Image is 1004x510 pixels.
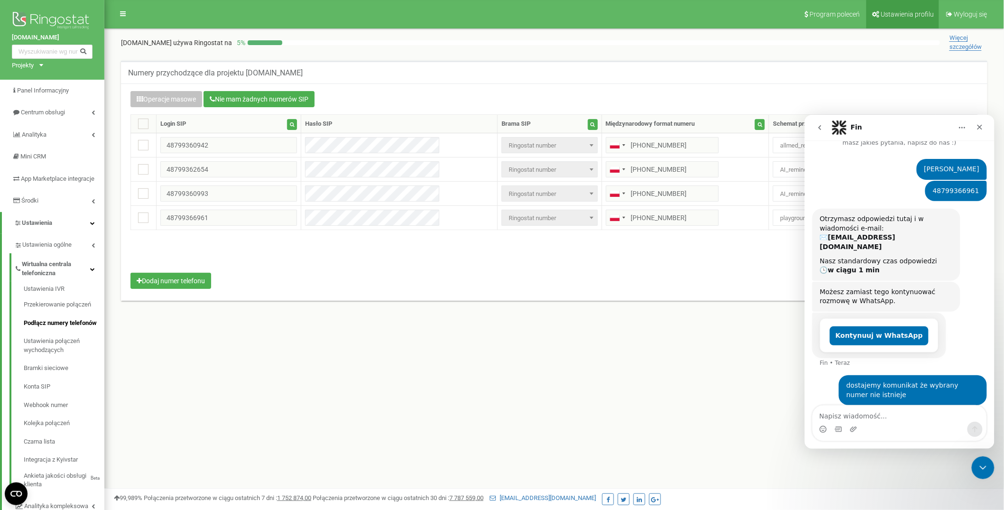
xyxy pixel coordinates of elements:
span: AI_reminder [773,161,931,177]
th: Hasło SIP [301,115,498,133]
iframe: Intercom live chat [805,115,995,449]
span: używa Ringostat na [173,39,232,46]
a: Webhook numer [24,396,104,415]
span: Mini CRM [20,153,46,160]
span: AI_reminder [773,185,931,202]
span: Ustawienia profilu [881,10,934,18]
input: Wyszukiwanie wg numeru [12,45,93,59]
u: 1 752 874,00 [277,494,311,501]
span: Ringostat number [502,185,598,202]
span: Połączenia przetworzone w ciągu ostatnich 30 dni : [313,494,483,501]
a: Przekierowanie połączeń [24,296,104,314]
a: Podłącz numery telefonów [24,314,104,333]
span: 99,989% [114,494,142,501]
span: Ringostat number [505,187,595,201]
u: 7 787 559,00 [449,494,483,501]
a: Integracja z Kyivstar [24,451,104,469]
a: Bramki sieciowe [24,359,104,378]
input: 512 345 678 [606,185,719,202]
div: Telephone country code [606,210,628,225]
span: Analityka [22,131,46,138]
a: Kolejka połączeń [24,414,104,433]
input: 512 345 678 [606,137,719,153]
div: Telephone country code [606,186,628,201]
span: Ringostat number [505,139,595,152]
span: Wyloguj się [954,10,987,18]
span: playground inbound [773,210,931,226]
img: Ringostat logo [12,9,93,33]
div: Login SIP [160,120,186,129]
input: 512 345 678 [606,210,719,226]
span: Panel Informacyjny [17,87,69,94]
a: [EMAIL_ADDRESS][DOMAIN_NAME] [490,494,596,501]
div: Schemat przekierowywania połączeń [773,120,875,129]
span: AI_reminder [776,163,928,176]
button: Open CMP widget [5,482,28,505]
span: Centrum obsługi [21,109,65,116]
a: Ustawienia połączeń wychodzących [24,332,104,359]
span: Ringostat number [502,161,598,177]
span: Środki [21,197,38,204]
p: [DOMAIN_NAME] [121,38,232,47]
a: Ustawienia ogólne [14,234,104,253]
a: [DOMAIN_NAME] [12,33,93,42]
span: Ustawienia ogólne [22,241,72,250]
h5: Numery przychodzące dla projektu [DOMAIN_NAME] [128,69,303,77]
div: Międzynarodowy format numeru [606,120,695,129]
span: App Marketplace integracje [21,175,94,182]
span: Ringostat number [502,210,598,226]
span: Połączenia przetworzone w ciągu ostatnich 7 dni : [144,494,311,501]
a: Wirtualna centrala telefoniczna [14,253,104,281]
a: Czarna lista [24,433,104,451]
span: Ringostat number [505,163,595,176]
div: Telephone country code [606,162,628,177]
span: Ringostat number [505,212,595,225]
div: Projekty [12,61,34,70]
span: Więcej szczegółów [949,34,982,51]
span: Ringostat number [502,137,598,153]
a: Konta SIP [24,378,104,396]
button: Nie mam żadnych numerów SIP [204,91,315,107]
p: 5 % [232,38,248,47]
span: allmed_rejestracja [773,137,931,153]
span: AI_reminder [776,187,928,201]
span: allmed_rejestracja [776,139,928,152]
a: Ustawienia IVR [24,285,104,296]
span: Wirtualna centrala telefoniczna [22,260,90,278]
div: Telephone country code [606,138,628,153]
div: Brama SIP [502,120,530,129]
button: Operacje masowe [130,91,202,107]
a: Ustawienia [2,212,104,234]
input: 512 345 678 [606,161,719,177]
iframe: Intercom live chat [972,456,995,479]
